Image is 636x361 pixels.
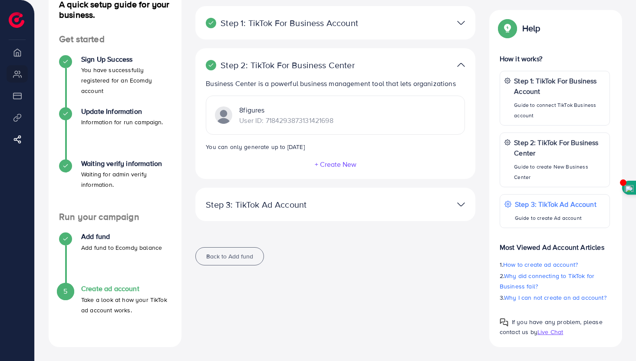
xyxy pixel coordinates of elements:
[206,199,374,210] p: Step 3: TikTok Ad Account
[500,272,594,291] span: Why did connecting to TikTok for Business fail?
[63,286,67,296] span: 5
[503,260,578,269] span: How to create ad account?
[515,199,596,209] p: Step 3: TikTok Ad Account
[206,142,304,151] small: You can only generate up to [DATE]
[500,318,508,327] img: Popup guide
[81,55,171,63] h4: Sign Up Success
[206,18,374,28] p: Step 1: TikTok For Business Account
[522,23,540,33] p: Help
[599,322,629,354] iframe: Chat
[81,232,162,241] h4: Add fund
[49,159,181,212] li: Waiting verify information
[514,76,605,96] p: Step 1: TikTok For Business Account
[215,106,232,124] img: TikTok partner
[515,213,596,223] p: Guide to create Ad account
[81,295,171,315] p: Take a look at how your TikTok ad account works.
[81,242,162,253] p: Add fund to Ecomdy balance
[500,53,610,64] p: How it works?
[206,60,374,70] p: Step 2: TikTok For Business Center
[81,117,163,127] p: Information for run campaign.
[81,65,171,96] p: You have successfully registered for an Ecomdy account
[514,100,605,121] p: Guide to connect TikTok Business account
[514,137,605,158] p: Step 2: TikTok For Business Center
[49,212,181,222] h4: Run your campaign
[49,285,181,337] li: Create ad account
[81,285,171,293] h4: Create ad account
[81,107,163,116] h4: Update Information
[195,247,264,265] button: Back to Add fund
[9,12,24,28] img: logo
[314,160,357,168] button: + Create New
[500,271,610,291] p: 2.
[500,318,603,336] span: If you have any problem, please contact us by
[514,162,605,182] p: Guide to create New Business Center
[504,293,606,302] span: Why I can not create an ad account?
[457,59,465,71] img: TikTok partner
[500,259,610,270] p: 1.
[500,292,610,303] p: 3.
[81,169,171,190] p: Waiting for admin verify information.
[49,34,181,45] h4: Get started
[239,105,333,115] p: 8figures
[500,20,515,36] img: Popup guide
[206,252,253,261] span: Back to Add fund
[49,232,181,285] li: Add fund
[206,78,465,89] p: Business Center is a powerful business management tool that lets organizations
[239,115,333,126] p: User ID: 7184293873131421698
[457,198,465,211] img: TikTok partner
[49,55,181,107] li: Sign Up Success
[500,235,610,252] p: Most Viewed Ad Account Articles
[81,159,171,168] h4: Waiting verify information
[457,17,465,29] img: TikTok partner
[537,328,563,336] span: Live Chat
[49,107,181,159] li: Update Information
